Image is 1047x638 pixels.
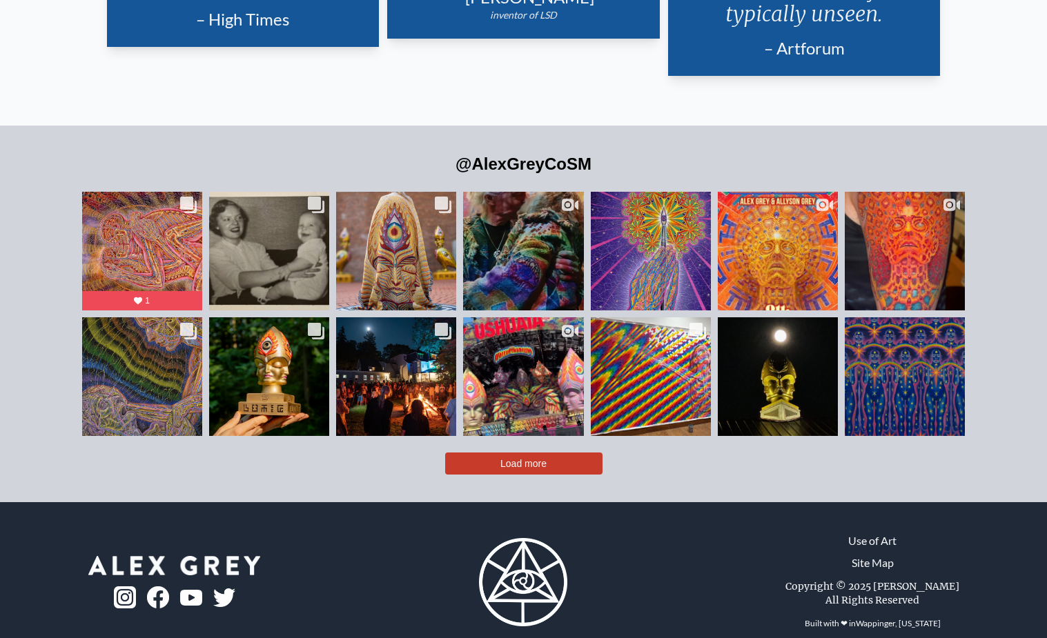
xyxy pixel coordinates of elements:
[114,586,136,608] img: ig-logo.png
[456,154,591,173] a: @AlexGreyCoSM
[124,8,363,30] div: – High Times
[336,317,456,436] a: Great to see so many friends at the CoSM Full Moon Gathering! See you at the...
[799,612,946,635] div: Built with ❤ in
[335,301,457,452] img: Great to see so many friends at the CoSM Full Moon Gathering! See you at the...
[81,301,203,452] img: There’s a rainbow bridge of energies that wave and flicker between ourselves ...
[571,317,731,437] img: Allyson and I will be returning to Burning Man this year, continuing to work ...
[785,579,959,593] div: Copyright © 2025 [PERSON_NAME]
[490,9,557,21] em: inventor of LSD
[848,532,897,549] a: Use of Art
[208,301,330,452] img: Steeplehead - Hand Painted Printed Sculpture Limited Edition of 111 Click ...
[81,191,203,311] img: In the center of the couple a subtle crystalline Shri yantra, one of the most...
[463,317,583,436] a: Today, we take over @ushuaiaibiza with Hallucinarium 😍 A mind-bending world...
[147,586,169,608] img: fb-logo.png
[186,191,353,311] img: My mother, Jane Alison Stewart Velzy, was born on this day in 1923. The first...
[462,143,584,359] img: Step inside a psychedelic wonderland at City of Gods by @alexgreycosm & @ally...
[718,192,838,310] a: Autumnal Equinox Celestial Celebration 🗓 September 20, 2025 📍 @chapelofsacr...
[844,301,966,452] img: Looking forward to seeing you this evening for CoSM’s August Full Moon Gather...
[685,37,924,59] div: – Artforum
[845,317,965,436] a: Looking forward to seeing you this evening for CoSM’s August Full Moon Gather...
[82,192,202,310] a: In the center of the couple a subtle crystalline Shri yantra, one of the most...
[856,618,941,628] a: Wappinger, [US_STATE]
[82,317,202,436] a: There’s a rainbow bridge of energies that wave and flicker between ourselves ...
[180,590,202,606] img: youtube-logo.png
[590,175,712,327] img: "Angel Brush" portrays an artist’s praying hands wielding a brush, with tiny ...
[209,317,329,436] a: Steeplehead - Hand Painted Printed Sculpture Limited Edition of 111 Click ...
[336,192,456,310] a: Cozy up, and get a surprise, too! For a limited time, every Art Blanket orde...
[717,143,839,359] img: Autumnal Equinox Celestial Celebration 🗓 September 20, 2025 📍 @chapelofsacr...
[591,192,711,310] a: "Angel Brush" portrays an artist’s praying hands wielding a brush, with tiny ...
[335,175,457,327] img: Cozy up, and get a surprise, too! For a limited time, every Art Blanket orde...
[717,296,839,458] img: Happy Full Moon!!...
[718,317,838,436] a: Happy Full Moon!!...
[213,588,235,606] img: twitter-logo.png
[462,269,584,485] img: Today, we take over @ushuaiaibiza with Hallucinarium 😍 A mind-bending world...
[845,192,965,310] a: SUPER STOKED on this @alexgreycosm project! I have around 10hrs on this piece...
[209,192,329,310] a: My mother, Jane Alison Stewart Velzy, was born on this day in 1923. The first...
[463,192,583,310] a: Step inside a psychedelic wonderland at City of Gods by @alexgreycosm & @ally...
[825,593,919,607] div: All Rights Reserved
[852,555,894,571] a: Site Map
[500,458,547,469] span: Load more
[844,143,966,359] img: SUPER STOKED on this @alexgreycosm project! I have around 10hrs on this piece...
[445,452,603,475] button: Load more posts
[591,317,711,436] a: Allyson and I will be returning to Burning Man this year, continuing to work ...
[145,295,150,307] span: 1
